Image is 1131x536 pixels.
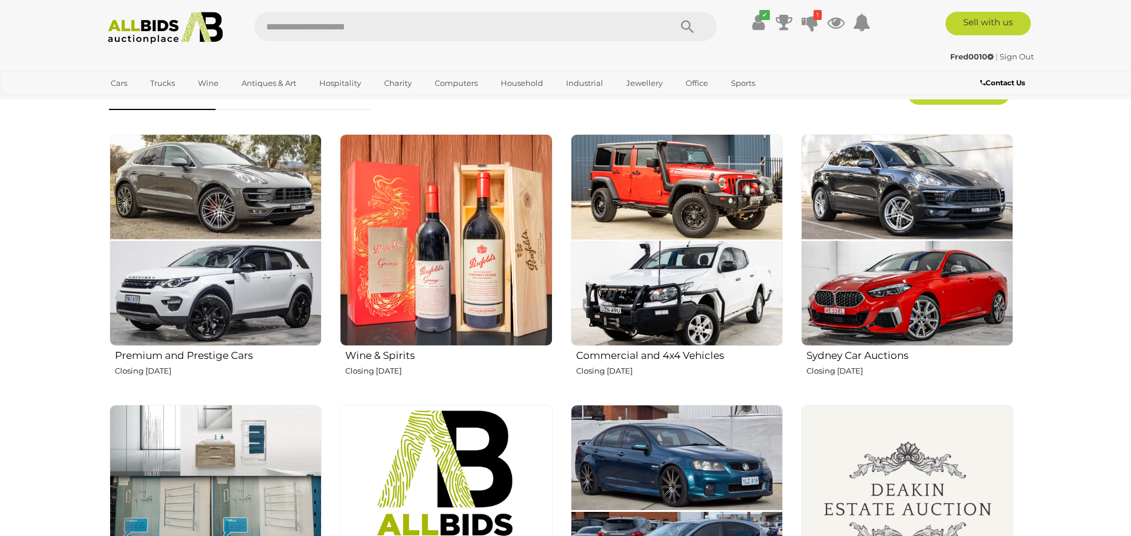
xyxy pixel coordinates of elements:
a: Commercial and 4x4 Vehicles Closing [DATE] [570,134,783,395]
a: Computers [427,74,485,93]
p: Closing [DATE] [115,364,322,378]
a: 1 [801,12,819,33]
a: Contact Us [980,76,1028,89]
a: Antiques & Art [234,74,304,93]
a: Industrial [558,74,611,93]
p: Closing [DATE] [345,364,552,378]
a: Sydney Car Auctions Closing [DATE] [801,134,1013,395]
p: Closing [DATE] [576,364,783,378]
a: Office [678,74,716,93]
i: ✔ [759,10,770,20]
a: [GEOGRAPHIC_DATA] [103,93,202,112]
a: Hospitality [312,74,369,93]
strong: Fred0010 [950,52,994,61]
button: Search [658,12,717,41]
a: Trucks [143,74,183,93]
a: Sign Out [1000,52,1034,61]
img: Allbids.com.au [101,12,229,44]
h2: Sydney Car Auctions [806,347,1013,361]
img: Wine & Spirits [340,134,552,346]
img: Sydney Car Auctions [801,134,1013,346]
h2: Wine & Spirits [345,347,552,361]
a: ✔ [749,12,767,33]
h2: Premium and Prestige Cars [115,347,322,361]
a: Household [493,74,551,93]
a: Premium and Prestige Cars Closing [DATE] [109,134,322,395]
h2: Commercial and 4x4 Vehicles [576,347,783,361]
a: Wine [190,74,226,93]
a: Wine & Spirits Closing [DATE] [339,134,552,395]
span: | [996,52,998,61]
b: Contact Us [980,78,1025,87]
a: Cars [103,74,135,93]
a: Sports [723,74,763,93]
a: Fred0010 [950,52,996,61]
i: 1 [813,10,822,20]
a: Charity [376,74,419,93]
img: Commercial and 4x4 Vehicles [571,134,783,346]
a: Sell with us [945,12,1031,35]
img: Premium and Prestige Cars [110,134,322,346]
a: Jewellery [619,74,670,93]
p: Closing [DATE] [806,364,1013,378]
